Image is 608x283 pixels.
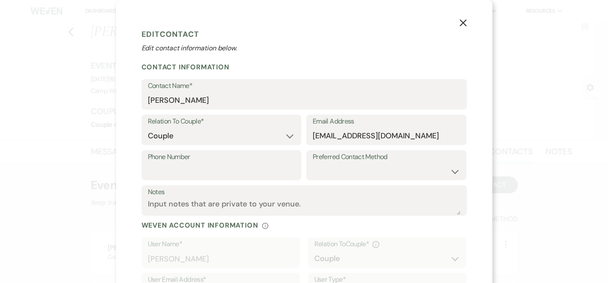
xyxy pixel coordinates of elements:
input: First and Last Name [148,92,461,109]
p: Edit contact information below. [142,43,467,53]
label: Preferred Contact Method [313,151,460,163]
div: Weven Account Information [142,221,467,230]
div: Relation To Couple * [314,238,461,250]
label: Notes [148,186,461,198]
label: Contact Name* [148,80,461,92]
label: Phone Number [148,151,295,163]
label: Relation To Couple* [148,115,295,128]
h2: Contact Information [142,63,467,71]
label: Email Address [313,115,460,128]
h1: Edit Contact [142,28,467,41]
label: User Name* [148,238,294,250]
